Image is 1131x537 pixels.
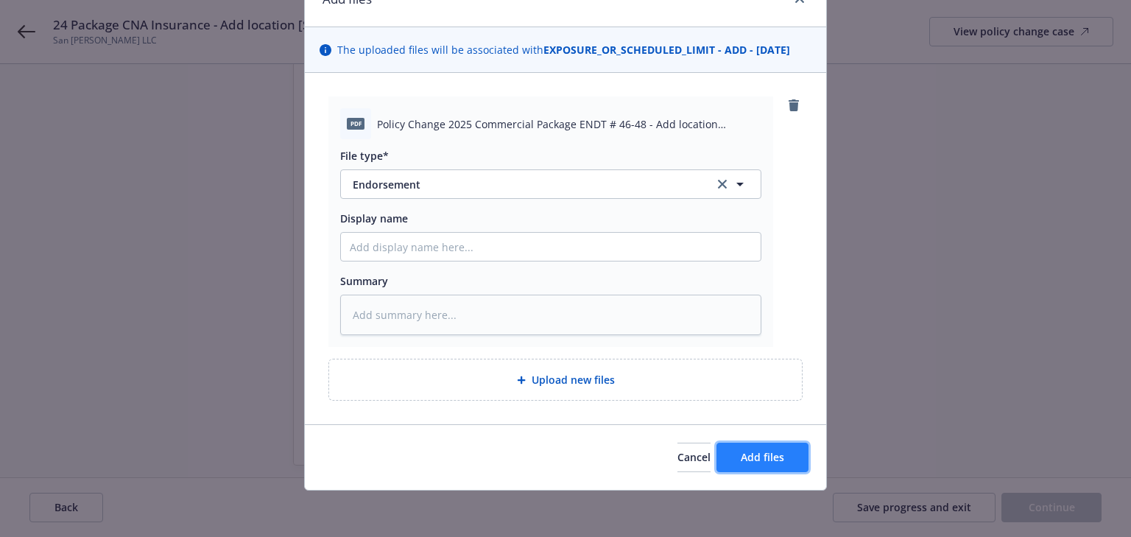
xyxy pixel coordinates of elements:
span: Upload new files [532,372,615,387]
strong: EXPOSURE_OR_SCHEDULED_LIMIT - ADD - [DATE] [543,43,790,57]
div: Upload new files [328,359,803,401]
span: The uploaded files will be associated with [337,42,790,57]
a: remove [785,96,803,114]
span: pdf [347,118,364,129]
span: Display name [340,211,408,225]
span: Summary [340,274,388,288]
span: Add files [741,450,784,464]
button: Endorsementclear selection [340,169,761,199]
input: Add display name here... [341,233,761,261]
span: Policy Change 2025 Commercial Package ENDT # 46-48 - Add location [STREET_ADDRESS]pdf [377,116,761,132]
span: File type* [340,149,389,163]
span: Endorsement [353,177,694,192]
button: Add files [716,443,808,472]
button: Cancel [677,443,711,472]
a: clear selection [714,175,731,193]
span: Cancel [677,450,711,464]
